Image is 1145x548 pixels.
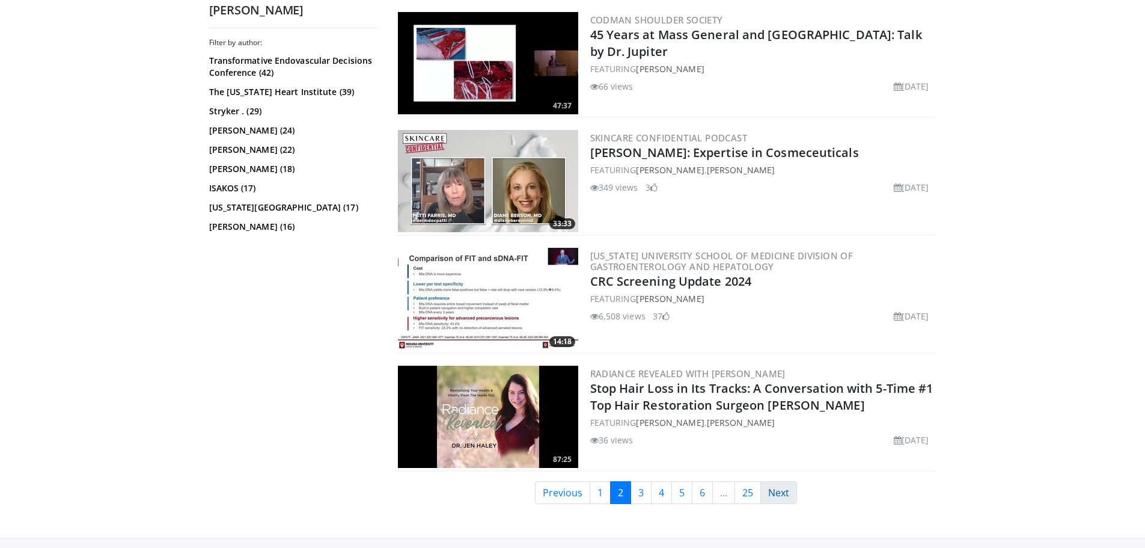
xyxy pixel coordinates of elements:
[209,86,374,98] a: The [US_STATE] Heart Institute (39)
[590,273,752,289] a: CRC Screening Update 2024
[894,310,929,322] li: [DATE]
[894,181,929,194] li: [DATE]
[590,368,786,380] a: Radiance Revealed with [PERSON_NAME]
[209,38,377,48] h3: Filter by author:
[590,80,634,93] li: 66 views
[549,218,575,229] span: 33:33
[398,12,578,114] img: de454dc6-2281-479e-8dc3-ee375b04d4d2.300x170_q85_crop-smart_upscale.jpg
[398,12,578,114] a: 47:37
[209,202,374,214] a: [US_STATE][GEOGRAPHIC_DATA] (17)
[590,380,933,413] a: Stop Hair Loss in Its Tracks: A Conversation with 5-Time #1 Top Hair Restoration Surgeon [PERSON_...
[549,336,575,347] span: 14:18
[636,417,704,428] a: [PERSON_NAME]
[590,292,934,305] div: FEATURING
[734,481,761,504] a: 25
[398,248,578,350] img: 91500494-a7c6-4302-a3df-6280f031e251.300x170_q85_crop-smart_upscale.jpg
[760,481,797,504] a: Next
[590,14,723,26] a: Codman Shoulder Society
[209,163,374,175] a: [PERSON_NAME] (18)
[549,100,575,111] span: 47:37
[549,454,575,465] span: 87:25
[590,164,934,176] div: FEATURING ,
[209,2,377,18] h2: [PERSON_NAME]
[398,130,578,232] a: 33:33
[590,144,859,161] a: [PERSON_NAME]: Expertise in Cosmeceuticals
[636,164,704,176] a: [PERSON_NAME]
[209,221,374,233] a: [PERSON_NAME] (16)
[651,481,672,504] a: 4
[590,132,748,144] a: Skincare Confidential Podcast
[610,481,631,504] a: 2
[209,105,374,117] a: Stryker . (29)
[590,181,638,194] li: 349 views
[398,366,578,468] a: 87:25
[209,125,374,137] a: [PERSON_NAME] (24)
[646,181,658,194] li: 3
[636,293,704,304] a: [PERSON_NAME]
[590,250,853,272] a: [US_STATE] University School of Medicine Division of Gastroenterology and Hepatology
[636,63,704,75] a: [PERSON_NAME]
[395,481,936,504] nav: Search results pages
[590,416,934,429] div: FEATURING ,
[707,164,775,176] a: [PERSON_NAME]
[398,130,578,232] img: 07342287-af19-4a88-b561-bbc197233544.300x170_q85_crop-smart_upscale.jpg
[590,434,634,446] li: 36 views
[590,26,922,60] a: 45 Years at Mass General and [GEOGRAPHIC_DATA]: Talk by Dr. Jupiter
[894,434,929,446] li: [DATE]
[653,310,670,322] li: 37
[631,481,652,504] a: 3
[671,481,692,504] a: 5
[209,144,374,156] a: [PERSON_NAME] (22)
[209,182,374,194] a: ISAKOS (17)
[590,310,646,322] li: 6,508 views
[692,481,713,504] a: 6
[209,55,374,79] a: Transformative Endovascular Decisions Conference (42)
[535,481,590,504] a: Previous
[894,80,929,93] li: [DATE]
[590,481,611,504] a: 1
[707,417,775,428] a: [PERSON_NAME]
[398,248,578,350] a: 14:18
[398,366,578,468] img: eeaf2c47-555b-4b73-9b12-92221d0fc33d.300x170_q85_crop-smart_upscale.jpg
[590,63,934,75] div: FEATURING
